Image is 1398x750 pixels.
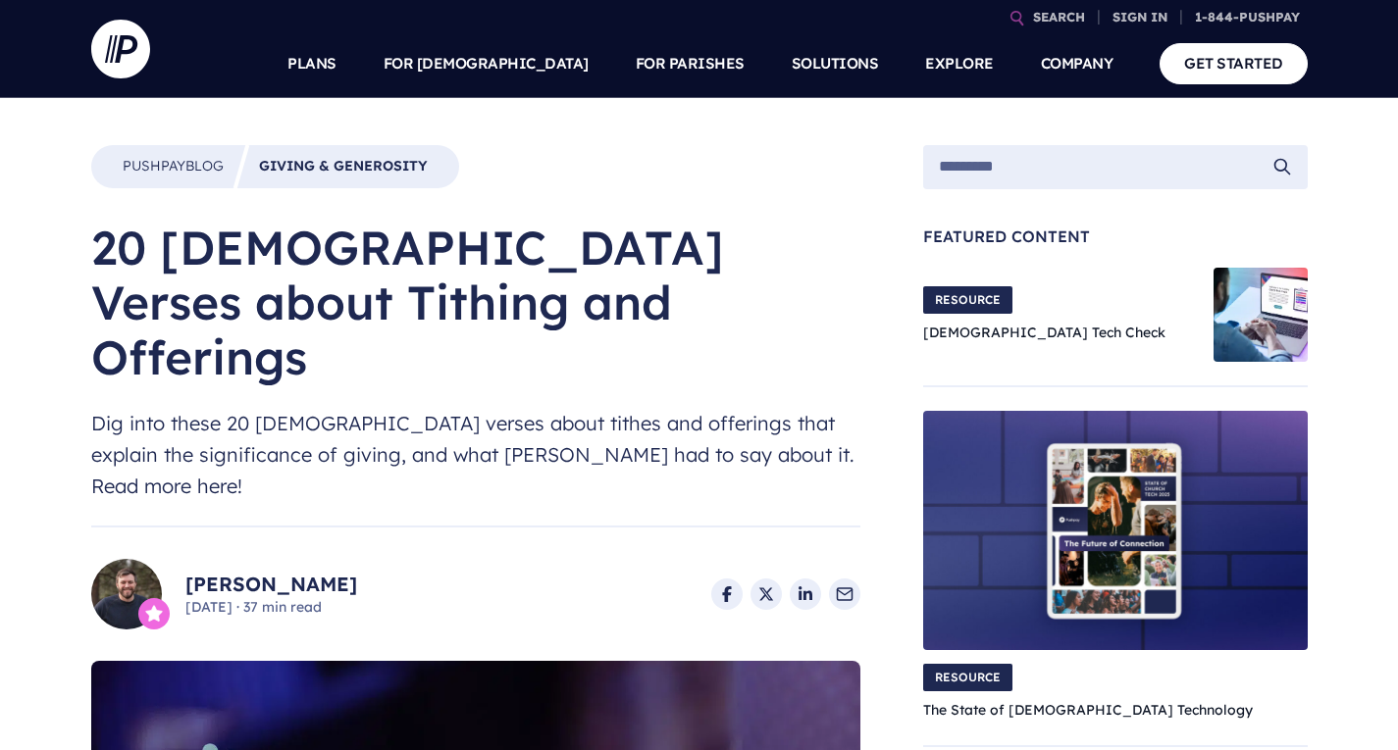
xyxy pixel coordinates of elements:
[829,578,860,610] a: Share via Email
[91,408,860,502] span: Dig into these 20 [DEMOGRAPHIC_DATA] verses about tithes and offerings that explain the significa...
[259,157,428,176] a: Giving & Generosity
[287,29,337,98] a: PLANS
[923,228,1308,244] span: Featured Content
[751,578,782,610] a: Share on X
[185,598,357,618] span: [DATE] 37 min read
[185,571,357,598] a: [PERSON_NAME]
[1214,268,1308,362] img: Church Tech Check Blog Hero Image
[123,157,185,175] span: Pushpay
[925,29,994,98] a: EXPLORE
[123,157,224,176] a: PushpayBlog
[711,578,743,610] a: Share on Facebook
[923,324,1165,341] a: [DEMOGRAPHIC_DATA] Tech Check
[923,664,1012,691] span: RESOURCE
[792,29,879,98] a: SOLUTIONS
[923,286,1012,314] span: RESOURCE
[923,701,1253,719] a: The State of [DEMOGRAPHIC_DATA] Technology
[1041,29,1113,98] a: COMPANY
[636,29,745,98] a: FOR PARISHES
[91,220,860,384] h1: 20 [DEMOGRAPHIC_DATA] Verses about Tithing and Offerings
[1160,43,1308,83] a: GET STARTED
[236,598,239,616] span: ·
[384,29,589,98] a: FOR [DEMOGRAPHIC_DATA]
[91,559,162,629] img: David Royall
[790,578,821,610] a: Share on LinkedIn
